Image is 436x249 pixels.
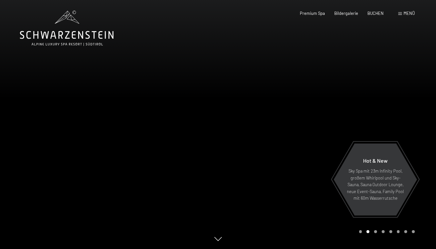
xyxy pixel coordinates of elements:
div: Carousel Page 5 [389,230,392,233]
a: BUCHEN [367,11,384,16]
div: Carousel Pagination [357,230,415,233]
div: Carousel Page 6 [397,230,400,233]
span: Hot & New [363,157,388,164]
div: Carousel Page 7 [404,230,407,233]
div: Carousel Page 1 [359,230,362,233]
div: Carousel Page 3 [374,230,377,233]
div: Carousel Page 8 [412,230,415,233]
div: Carousel Page 4 [382,230,385,233]
span: Menü [404,11,415,16]
p: Sky Spa mit 23m Infinity Pool, großem Whirlpool und Sky-Sauna, Sauna Outdoor Lounge, neue Event-S... [347,168,404,201]
div: Carousel Page 2 (Current Slide) [366,230,369,233]
a: Premium Spa [300,11,325,16]
a: Bildergalerie [334,11,358,16]
a: Hot & New Sky Spa mit 23m Infinity Pool, großem Whirlpool und Sky-Sauna, Sauna Outdoor Lounge, ne... [333,143,417,216]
